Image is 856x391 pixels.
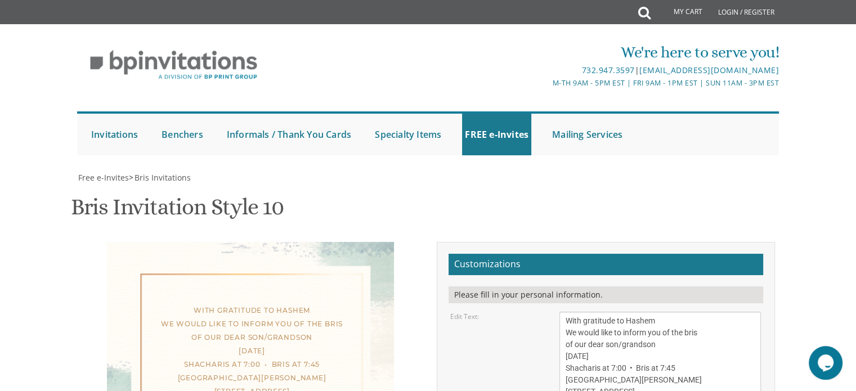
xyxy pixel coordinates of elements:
[312,64,779,77] div: |
[372,114,444,155] a: Specialty Items
[809,346,845,380] iframe: chat widget
[649,1,710,24] a: My Cart
[129,172,191,183] span: >
[549,114,625,155] a: Mailing Services
[224,114,354,155] a: Informals / Thank You Cards
[449,254,763,275] h2: Customizations
[71,195,284,228] h1: Bris Invitation Style 10
[77,172,129,183] a: Free e-Invites
[449,286,763,303] div: Please fill in your personal information.
[462,114,531,155] a: FREE e-Invites
[581,65,634,75] a: 732.947.3597
[78,172,129,183] span: Free e-Invites
[312,41,779,64] div: We're here to serve you!
[133,172,191,183] a: Bris Invitations
[639,65,779,75] a: [EMAIL_ADDRESS][DOMAIN_NAME]
[159,114,206,155] a: Benchers
[77,42,270,88] img: BP Invitation Loft
[88,114,141,155] a: Invitations
[135,172,191,183] span: Bris Invitations
[450,312,479,321] label: Edit Text:
[312,77,779,89] div: M-Th 9am - 5pm EST | Fri 9am - 1pm EST | Sun 11am - 3pm EST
